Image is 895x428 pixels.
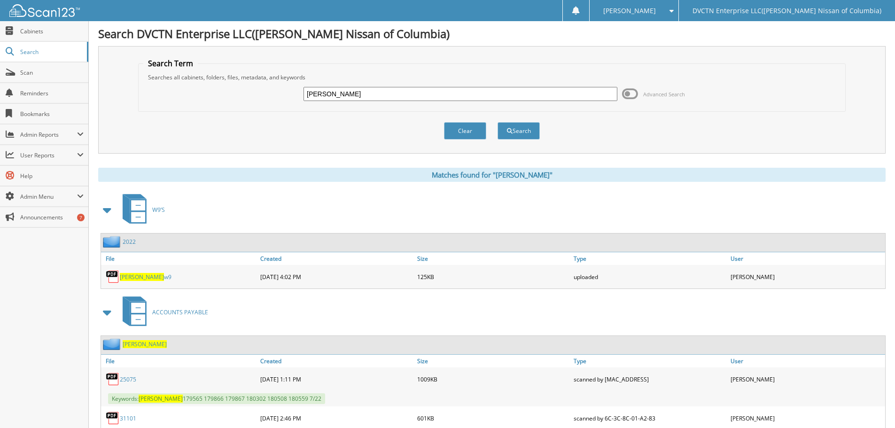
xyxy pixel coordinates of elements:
[143,73,841,81] div: Searches all cabinets, folders, files, metadata, and keywords
[643,91,685,98] span: Advanced Search
[571,370,728,389] div: scanned by [MAC_ADDRESS]
[9,4,80,17] img: scan123-logo-white.svg
[152,308,208,316] span: ACCOUNTS PAYABLE
[108,393,325,404] span: Keywords: 179565 179866 179867 180302 180508 180559 7/22
[117,191,165,228] a: W9’S
[20,151,77,159] span: User Reports
[20,110,84,118] span: Bookmarks
[728,252,885,265] a: User
[498,122,540,140] button: Search
[106,411,120,425] img: PDF.png
[20,69,84,77] span: Scan
[152,206,165,214] span: W9’S
[258,370,415,389] div: [DATE] 1:11 PM
[77,214,85,221] div: 7
[20,193,77,201] span: Admin Menu
[120,375,136,383] a: 25075
[603,8,656,14] span: [PERSON_NAME]
[20,48,82,56] span: Search
[258,267,415,286] div: [DATE] 4:02 PM
[20,213,84,221] span: Announcements
[103,338,123,350] img: folder2.png
[120,273,164,281] span: [PERSON_NAME]
[20,131,77,139] span: Admin Reports
[101,355,258,367] a: File
[103,236,123,248] img: folder2.png
[444,122,486,140] button: Clear
[120,273,171,281] a: [PERSON_NAME]w9
[728,267,885,286] div: [PERSON_NAME]
[143,58,198,69] legend: Search Term
[123,340,167,348] a: [PERSON_NAME]
[415,370,572,389] div: 1009KB
[415,409,572,428] div: 601KB
[728,355,885,367] a: User
[20,172,84,180] span: Help
[571,252,728,265] a: Type
[571,355,728,367] a: Type
[571,409,728,428] div: scanned by 6C-3C-8C-01-A2-83
[415,355,572,367] a: Size
[415,252,572,265] a: Size
[120,414,136,422] a: 31101
[258,355,415,367] a: Created
[728,409,885,428] div: [PERSON_NAME]
[258,409,415,428] div: [DATE] 2:46 PM
[258,252,415,265] a: Created
[106,372,120,386] img: PDF.png
[101,252,258,265] a: File
[123,238,136,246] a: 2022
[98,168,886,182] div: Matches found for "[PERSON_NAME]"
[693,8,881,14] span: DVCTN Enterprise LLC([PERSON_NAME] Nissan of Columbia)
[20,27,84,35] span: Cabinets
[139,395,183,403] span: [PERSON_NAME]
[106,270,120,284] img: PDF.png
[571,267,728,286] div: uploaded
[117,294,208,331] a: ACCOUNTS PAYABLE
[98,26,886,41] h1: Search DVCTN Enterprise LLC([PERSON_NAME] Nissan of Columbia)
[728,370,885,389] div: [PERSON_NAME]
[20,89,84,97] span: Reminders
[415,267,572,286] div: 125KB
